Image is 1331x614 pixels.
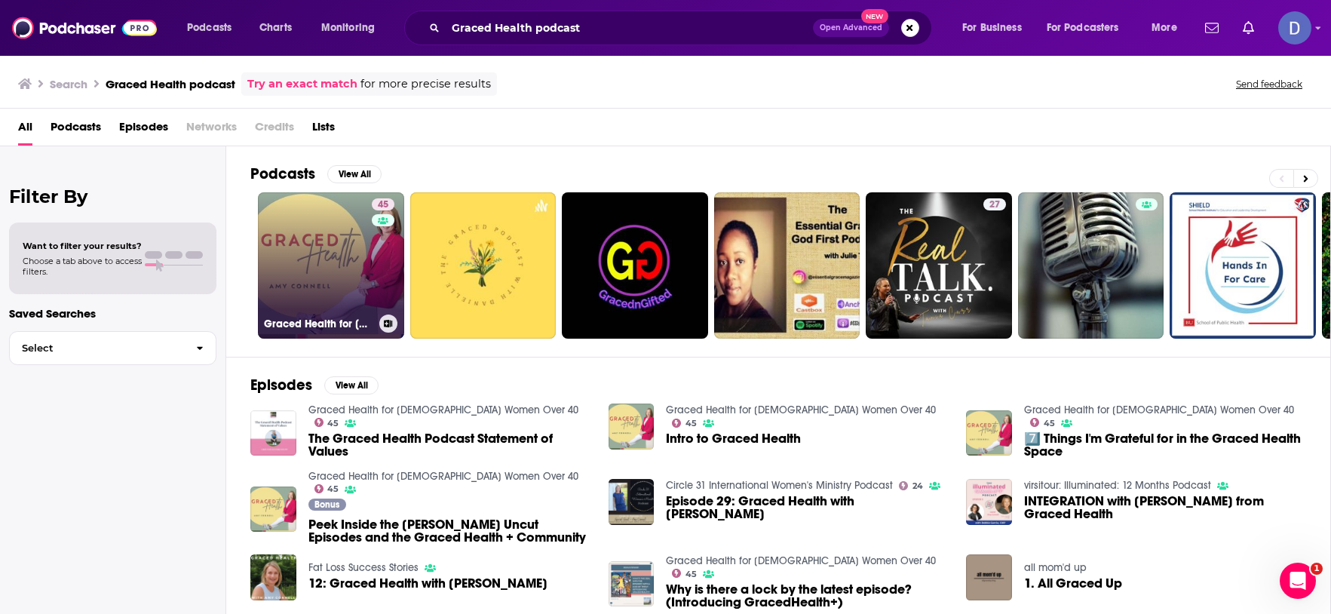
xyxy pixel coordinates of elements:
button: Send feedback [1231,78,1307,91]
input: Search podcasts, credits, & more... [446,16,813,40]
a: Circle 31 International Women's Ministry Podcast [666,479,893,492]
a: 45 [314,418,339,427]
button: open menu [1141,16,1196,40]
span: Choose a tab above to access filters. [23,256,142,277]
a: 1. All Graced Up [1024,577,1122,590]
span: Charts [259,17,292,38]
span: Monitoring [321,17,375,38]
a: 45Graced Health for [DEMOGRAPHIC_DATA] Women Over 40 [258,192,404,339]
span: 27 [989,198,1000,213]
span: 45 [327,486,339,493]
img: User Profile [1278,11,1311,45]
a: Podcasts [51,115,101,146]
button: open menu [1037,16,1141,40]
span: INTEGRATION with [PERSON_NAME] from Graced Health [1024,495,1306,520]
div: 0 [1302,198,1310,333]
span: 24 [912,483,923,490]
span: Peek Inside the [PERSON_NAME] Uncut Episodes and the Graced Health + Community [308,518,590,544]
a: The Graced Health Podcast Statement of Values [308,432,590,458]
a: 45 [672,419,697,428]
a: Fat Loss Success Stories [308,561,419,574]
a: virsitour: Illuminated: 12 Months Podcast [1024,479,1211,492]
button: View All [327,165,382,183]
h2: Episodes [250,376,312,394]
h2: Podcasts [250,164,315,183]
img: 1. All Graced Up [966,554,1012,600]
a: INTEGRATION with Amy Connell from Graced Health [1024,495,1306,520]
span: Credits [255,115,294,146]
iframe: Intercom live chat [1280,563,1316,599]
span: 45 [378,198,388,213]
img: 12: Graced Health with Amy Connell [250,554,296,600]
button: open menu [311,16,394,40]
span: More [1152,17,1177,38]
a: Why is there a lock by the latest episode? (Introducing GracedHealth+) [666,583,948,609]
a: 0 [1170,192,1316,339]
img: Podchaser - Follow, Share and Rate Podcasts [12,14,157,42]
a: Graced Health for Christian Women Over 40 [666,404,936,416]
span: 45 [1044,420,1055,427]
span: 45 [685,571,697,578]
span: For Business [962,17,1022,38]
a: Graced Health for Christian Women Over 40 [308,470,578,483]
a: 24 [899,481,923,490]
a: Show notifications dropdown [1237,15,1260,41]
img: The Graced Health Podcast Statement of Values [250,410,296,456]
img: 7️⃣ Things I'm Grateful for in the Graced Health Space [966,410,1012,456]
a: Episodes [119,115,168,146]
span: New [861,9,888,23]
img: Why is there a lock by the latest episode? (Introducing GracedHealth+) [609,561,655,607]
button: Show profile menu [1278,11,1311,45]
span: Select [10,343,184,353]
button: View All [324,376,379,394]
button: open menu [952,16,1041,40]
span: 12: Graced Health with [PERSON_NAME] [308,577,547,590]
span: 45 [685,420,697,427]
a: 12: Graced Health with Amy Connell [308,577,547,590]
img: Peek Inside the Amy Uncut Episodes and the Graced Health + Community [250,487,296,533]
a: all mom'd up [1024,561,1087,574]
h3: Graced Health podcast [106,77,235,91]
button: Select [9,331,216,365]
a: 7️⃣ Things I'm Grateful for in the Graced Health Space [1024,432,1306,458]
a: PodcastsView All [250,164,382,183]
p: Saved Searches [9,306,216,321]
a: Lists [312,115,335,146]
h3: Graced Health for [DEMOGRAPHIC_DATA] Women Over 40 [264,318,373,330]
a: Episode 29: Graced Health with Amy Connell [666,495,948,520]
a: 45 [1030,418,1055,427]
a: 27 [983,198,1006,210]
h2: Filter By [9,186,216,207]
span: Episode 29: Graced Health with [PERSON_NAME] [666,495,948,520]
a: Intro to Graced Health [609,404,655,450]
span: Logged in as dianawurster [1278,11,1311,45]
a: Peek Inside the Amy Uncut Episodes and the Graced Health + Community [308,518,590,544]
img: Episode 29: Graced Health with Amy Connell [609,479,655,525]
span: For Podcasters [1047,17,1119,38]
span: Open Advanced [820,24,882,32]
a: 45 [372,198,394,210]
span: 45 [327,420,339,427]
a: Graced Health for Christian Women Over 40 [666,554,936,567]
img: INTEGRATION with Amy Connell from Graced Health [966,479,1012,525]
span: All [18,115,32,146]
a: Show notifications dropdown [1199,15,1225,41]
span: Podcasts [187,17,232,38]
span: Intro to Graced Health [666,432,801,445]
a: Charts [250,16,301,40]
span: Networks [186,115,237,146]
